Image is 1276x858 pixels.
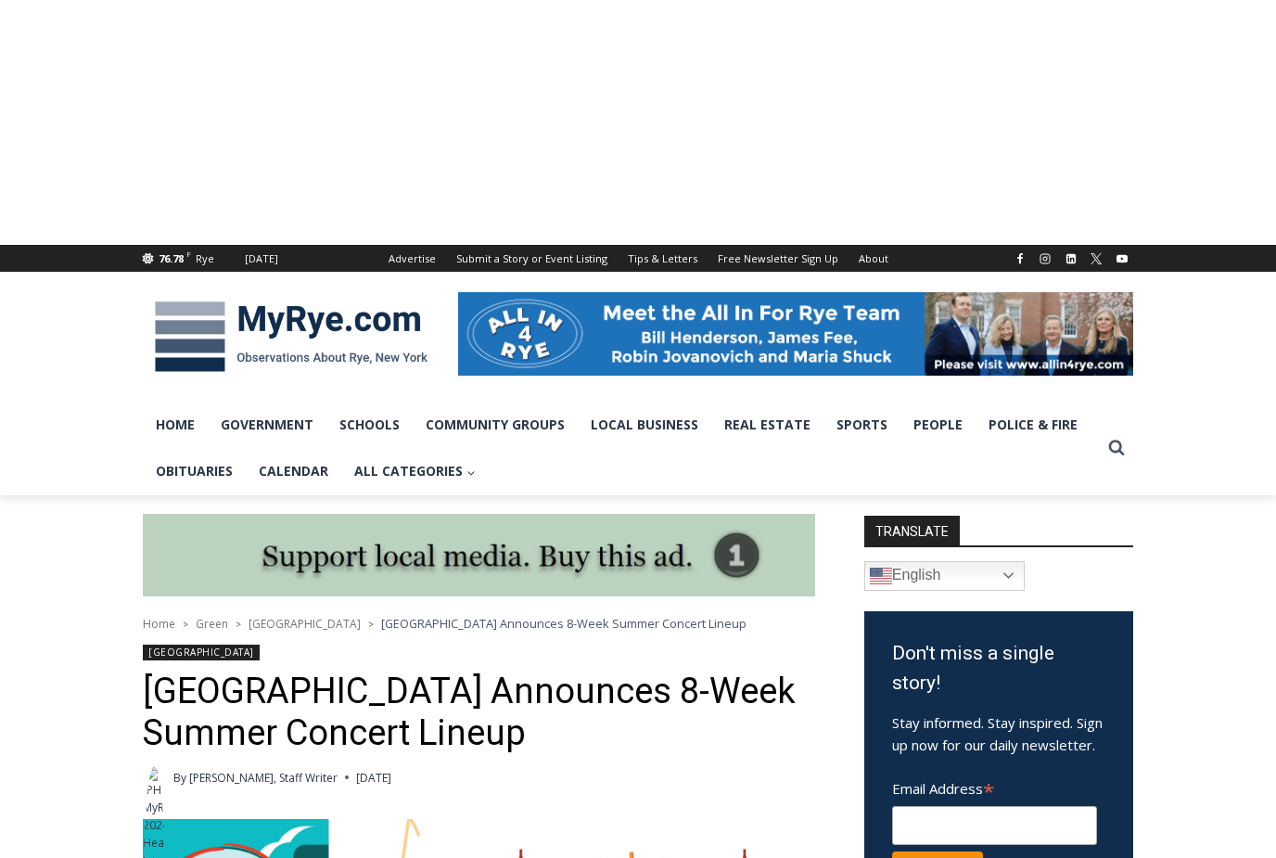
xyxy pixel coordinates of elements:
span: All Categories [354,461,476,481]
span: > [183,618,188,631]
nav: Secondary Navigation [378,245,899,272]
a: Tips & Letters [618,245,708,272]
a: Home [143,402,208,448]
a: Free Newsletter Sign Up [708,245,849,272]
img: en [870,565,892,587]
a: Police & Fire [976,402,1091,448]
time: [DATE] [356,769,391,787]
a: About [849,245,899,272]
span: [GEOGRAPHIC_DATA] Announces 8-Week Summer Concert Lineup [381,615,746,632]
label: Email Address [892,770,1097,803]
a: People [900,402,976,448]
a: Green [196,616,228,632]
img: support local media, buy this ad [143,514,815,597]
a: All Categories [341,448,489,494]
a: YouTube [1111,248,1133,270]
a: Sports [823,402,900,448]
a: [GEOGRAPHIC_DATA] [249,616,361,632]
span: By [173,769,186,787]
a: Submit a Story or Event Listing [446,245,618,272]
p: Stay informed. Stay inspired. Sign up now for our daily newsletter. [892,711,1105,756]
h3: Don't miss a single story! [892,639,1105,698]
img: MyRye.com [143,288,440,385]
img: All in for Rye [458,292,1133,376]
a: Author image [143,766,166,789]
a: [GEOGRAPHIC_DATA] [143,645,260,660]
div: Rye [196,250,214,267]
a: English [864,561,1025,591]
a: Calendar [246,448,341,494]
span: > [368,618,374,631]
nav: Primary Navigation [143,402,1100,495]
a: Government [208,402,326,448]
a: [PERSON_NAME], Staff Writer [189,770,338,786]
a: Facebook [1009,248,1031,270]
a: Community Groups [413,402,578,448]
strong: TRANSLATE [864,516,960,545]
span: F [186,249,191,259]
a: Obituaries [143,448,246,494]
button: View Search Form [1100,431,1133,465]
span: > [236,618,241,631]
a: Home [143,616,175,632]
div: [DATE] [245,250,278,267]
a: Schools [326,402,413,448]
span: 76.78 [159,251,184,265]
a: X [1085,248,1107,270]
a: Local Business [578,402,711,448]
h1: [GEOGRAPHIC_DATA] Announces 8-Week Summer Concert Lineup [143,671,815,755]
nav: Breadcrumbs [143,614,815,633]
a: Advertise [378,245,446,272]
a: Instagram [1034,248,1056,270]
a: Real Estate [711,402,823,448]
a: Linkedin [1060,248,1082,270]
